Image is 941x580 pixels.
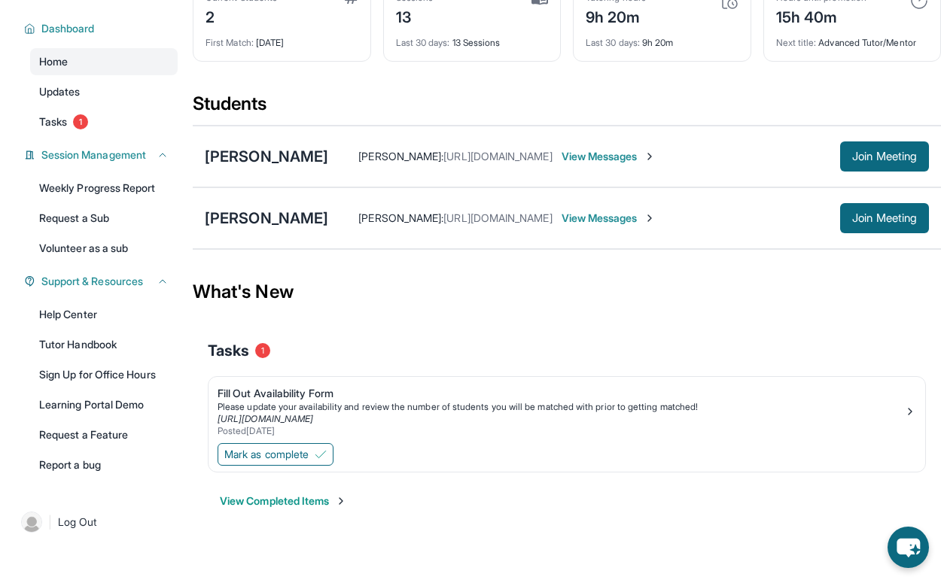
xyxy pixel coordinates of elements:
span: Tasks [39,114,67,129]
button: Support & Resources [35,274,169,289]
img: user-img [21,512,42,533]
button: View Completed Items [220,493,347,509]
span: Tasks [208,340,249,361]
span: | [48,513,52,531]
span: Home [39,54,68,69]
div: [PERSON_NAME] [205,208,328,229]
button: Join Meeting [840,203,929,233]
div: 13 Sessions [396,28,549,49]
span: Join Meeting [852,152,917,161]
span: Log Out [58,515,97,530]
button: Session Management [35,147,169,162]
div: [PERSON_NAME] [205,146,328,167]
span: Last 30 days : [396,37,450,48]
span: [URL][DOMAIN_NAME] [443,150,552,162]
a: Request a Feature [30,421,178,448]
div: Advanced Tutor/Mentor [776,28,929,49]
span: Updates [39,84,81,99]
div: 15h 40m [776,4,866,28]
button: chat-button [888,527,929,568]
a: Report a bug [30,451,178,478]
button: Dashboard [35,21,169,36]
div: What's New [193,259,941,325]
span: Mark as complete [224,447,309,462]
div: Please update your availability and review the number of students you will be matched with prior ... [218,401,904,413]
a: Request a Sub [30,205,178,232]
span: Next title : [776,37,817,48]
a: Help Center [30,301,178,328]
span: View Messages [562,211,656,226]
span: [PERSON_NAME] : [358,150,443,162]
div: 9h 20m [586,28,738,49]
div: Students [193,92,941,125]
a: Weekly Progress Report [30,175,178,202]
div: [DATE] [206,28,358,49]
span: Dashboard [41,21,95,36]
span: View Messages [562,149,656,164]
img: Chevron-Right [644,212,656,224]
button: Join Meeting [840,141,929,172]
a: Fill Out Availability FormPlease update your availability and review the number of students you w... [209,377,925,440]
a: [URL][DOMAIN_NAME] [218,413,313,424]
img: Chevron-Right [644,150,656,162]
span: Last 30 days : [586,37,640,48]
div: 13 [396,4,434,28]
img: Mark as complete [315,448,327,460]
div: Posted [DATE] [218,425,904,437]
span: Join Meeting [852,214,917,223]
span: Session Management [41,147,146,162]
span: 1 [73,114,88,129]
span: First Match : [206,37,254,48]
a: Tutor Handbook [30,331,178,358]
a: Volunteer as a sub [30,235,178,262]
div: Fill Out Availability Form [218,386,904,401]
a: Learning Portal Demo [30,391,178,418]
button: Mark as complete [218,443,333,466]
div: 9h 20m [586,4,646,28]
span: 1 [255,343,270,358]
a: Tasks1 [30,108,178,135]
a: Sign Up for Office Hours [30,361,178,388]
span: [URL][DOMAIN_NAME] [443,211,552,224]
span: Support & Resources [41,274,143,289]
div: 2 [206,4,277,28]
span: [PERSON_NAME] : [358,211,443,224]
a: Updates [30,78,178,105]
a: Home [30,48,178,75]
a: |Log Out [15,506,178,539]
